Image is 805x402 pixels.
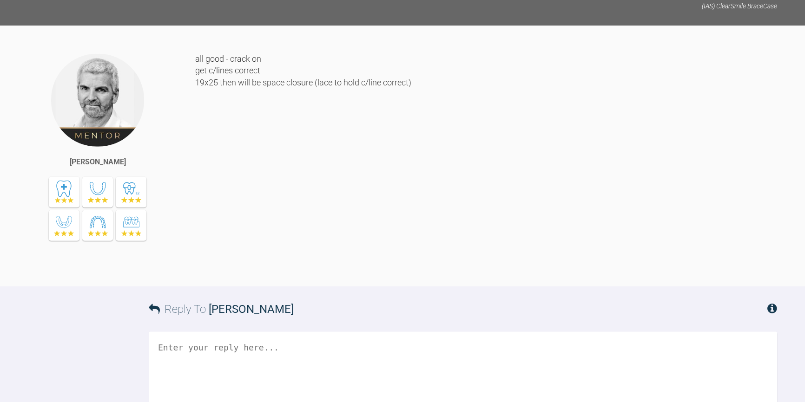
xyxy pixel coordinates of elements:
[209,303,294,316] span: [PERSON_NAME]
[50,53,145,148] img: Ross Hobson
[195,53,777,272] div: all good - crack on get c/lines correct 19x25 then will be space closure (lace to hold c/line cor...
[149,300,294,318] h3: Reply To
[702,1,777,11] p: (IAS) ClearSmile Brace Case
[70,156,126,168] div: [PERSON_NAME]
